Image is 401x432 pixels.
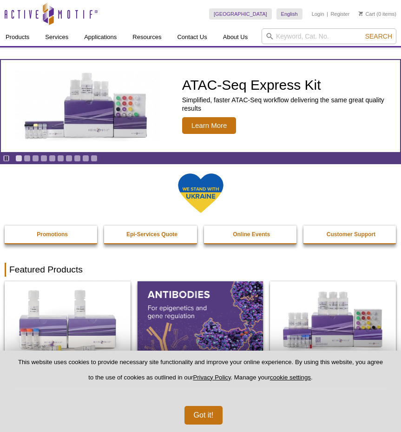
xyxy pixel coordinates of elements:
a: Go to slide 6 [57,155,64,162]
a: DNA Library Prep Kit for Illumina DNA Library Prep Kit for Illumina® Dual Index NGS Kit for ChIP-... [5,281,131,426]
p: Simplified, faster ATAC-Seq workflow delivering the same great quality results [182,96,395,113]
button: Search [362,32,395,40]
button: Got it! [184,406,223,425]
article: ATAC-Seq Express Kit [1,60,400,152]
a: Services [39,28,74,46]
span: Learn More [182,117,237,134]
a: About Us [217,28,253,46]
a: Go to slide 5 [49,155,56,162]
a: Register [330,11,349,17]
img: All Antibodies [138,281,263,358]
a: Go to slide 2 [24,155,31,162]
a: Privacy Policy [193,374,230,381]
a: Go to slide 7 [66,155,72,162]
img: DNA Library Prep Kit for Illumina [5,281,131,358]
a: Login [312,11,324,17]
strong: Epi-Services Quote [126,231,177,238]
strong: Online Events [233,231,270,238]
a: Toggle autoplay [3,155,10,162]
li: (0 items) [359,8,396,20]
a: Online Events [204,226,299,243]
a: Cart [359,11,375,17]
a: Epi-Services Quote [104,226,199,243]
h2: Featured Products [5,263,396,277]
h2: ATAC-Seq Express Kit [182,78,395,92]
strong: Promotions [37,231,68,238]
a: All Antibodies Antibodies Application-tested antibodies for ChIP, CUT&Tag, and CUT&RUN. [138,281,263,407]
img: CUT&Tag-IT® Express Assay Kit [270,281,396,358]
a: Customer Support [303,226,399,243]
a: Promotions [5,226,100,243]
a: English [276,8,302,20]
li: | [327,8,328,20]
p: This website uses cookies to provide necessary site functionality and improve your online experie... [15,358,386,389]
a: Go to slide 4 [40,155,47,162]
a: Go to slide 8 [74,155,81,162]
img: We Stand With Ukraine [177,173,224,214]
img: Your Cart [359,11,363,16]
a: [GEOGRAPHIC_DATA] [209,8,272,20]
a: Go to slide 10 [91,155,98,162]
img: ATAC-Seq Express Kit [10,71,164,141]
strong: Customer Support [327,231,375,238]
a: Applications [79,28,122,46]
span: Search [365,33,392,40]
a: Resources [127,28,167,46]
button: cookie settings [270,374,311,381]
a: ATAC-Seq Express Kit ATAC-Seq Express Kit Simplified, faster ATAC-Seq workflow delivering the sam... [1,60,400,152]
a: CUT&Tag-IT® Express Assay Kit CUT&Tag-IT®Express Assay Kit Less variable and higher-throughput ge... [270,281,396,426]
a: Contact Us [171,28,212,46]
input: Keyword, Cat. No. [262,28,396,44]
a: Go to slide 9 [82,155,89,162]
a: Go to slide 1 [15,155,22,162]
a: Go to slide 3 [32,155,39,162]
